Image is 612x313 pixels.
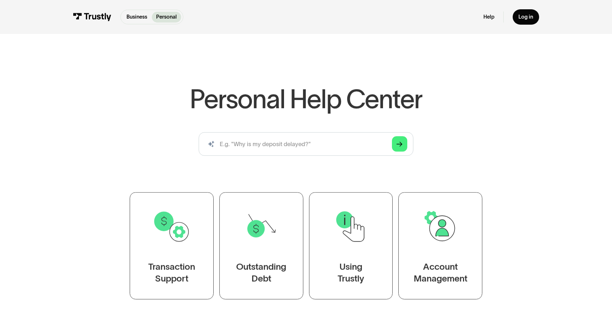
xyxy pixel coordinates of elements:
input: search [199,132,413,156]
div: Log in [518,14,533,20]
p: Personal [156,13,177,21]
a: Log in [513,9,539,25]
p: Business [126,13,147,21]
a: UsingTrustly [309,192,393,299]
img: Trustly Logo [73,13,111,21]
div: Using Trustly [338,260,364,284]
a: Personal [152,12,181,23]
a: Help [483,14,494,20]
a: OutstandingDebt [219,192,303,299]
a: AccountManagement [398,192,482,299]
a: TransactionSupport [130,192,214,299]
div: Account Management [414,260,467,284]
h1: Personal Help Center [190,86,422,112]
form: Search [199,132,413,156]
a: Business [122,12,152,23]
div: Outstanding Debt [236,260,286,284]
div: Transaction Support [148,260,195,284]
